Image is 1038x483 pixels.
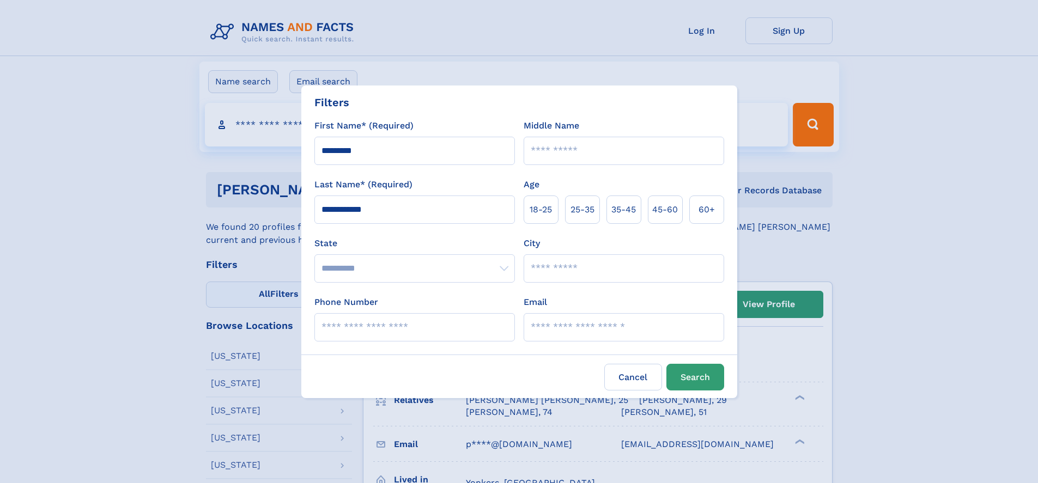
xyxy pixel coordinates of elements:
[570,203,594,216] span: 25‑35
[314,178,412,191] label: Last Name* (Required)
[314,119,414,132] label: First Name* (Required)
[524,237,540,250] label: City
[652,203,678,216] span: 45‑60
[699,203,715,216] span: 60+
[530,203,552,216] span: 18‑25
[666,364,724,390] button: Search
[604,364,662,390] label: Cancel
[314,94,349,111] div: Filters
[611,203,636,216] span: 35‑45
[314,237,515,250] label: State
[524,178,539,191] label: Age
[314,296,378,309] label: Phone Number
[524,296,547,309] label: Email
[524,119,579,132] label: Middle Name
